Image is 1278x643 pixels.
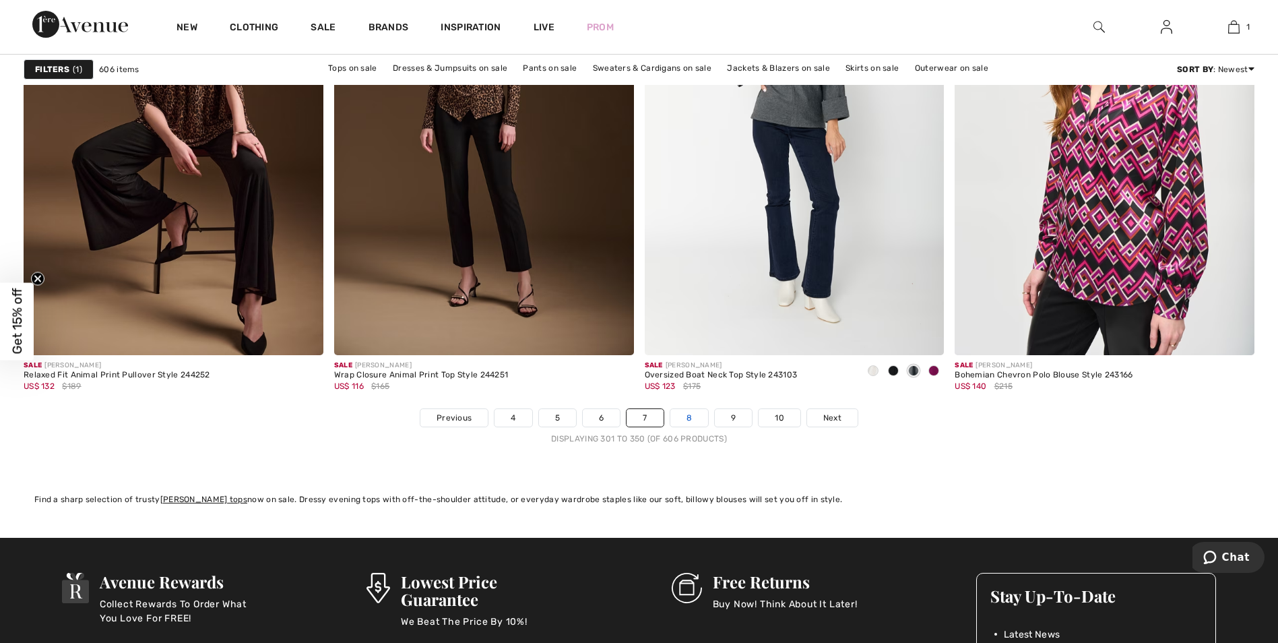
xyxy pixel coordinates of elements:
[715,409,752,427] a: 9
[672,573,702,603] img: Free Returns
[311,22,336,36] a: Sale
[35,63,69,75] strong: Filters
[1161,19,1172,35] img: My Info
[99,63,139,75] span: 606 items
[955,361,973,369] span: Sale
[1004,627,1060,642] span: Latest News
[177,22,197,36] a: New
[366,573,389,603] img: Lowest Price Guarantee
[24,433,1254,445] div: Displaying 301 to 350 (of 606 products)
[534,20,554,34] a: Live
[645,371,798,380] div: Oversized Boat Neck Top Style 243103
[32,11,128,38] img: 1ère Avenue
[441,22,501,36] span: Inspiration
[334,361,509,371] div: [PERSON_NAME]
[160,495,247,504] a: [PERSON_NAME] tops
[713,573,858,590] h3: Free Returns
[1228,19,1240,35] img: My Bag
[24,361,210,371] div: [PERSON_NAME]
[863,361,883,383] div: Vanilla/Vanilla
[386,59,514,77] a: Dresses & Jumpsuits on sale
[955,371,1132,380] div: Bohemian Chevron Polo Blouse Style 243166
[645,381,676,391] span: US$ 123
[401,615,569,642] p: We Beat The Price By 10%!
[586,59,718,77] a: Sweaters & Cardigans on sale
[31,272,44,286] button: Close teaser
[401,573,569,608] h3: Lowest Price Guarantee
[334,361,352,369] span: Sale
[1177,63,1254,75] div: : Newest
[645,361,798,371] div: [PERSON_NAME]
[73,63,82,75] span: 1
[583,409,620,427] a: 6
[807,409,858,427] a: Next
[683,380,701,392] span: $175
[24,408,1254,445] nav: Page navigation
[720,59,837,77] a: Jackets & Blazers on sale
[1246,21,1250,33] span: 1
[371,380,389,392] span: $165
[883,361,903,383] div: Black/Black
[1192,542,1265,576] iframe: Opens a widget where you can chat to one of our agents
[759,409,800,427] a: 10
[321,59,384,77] a: Tops on sale
[334,381,364,391] span: US$ 116
[924,361,944,383] div: Empress/black
[670,409,708,427] a: 8
[587,20,614,34] a: Prom
[1177,65,1213,74] strong: Sort By
[24,381,55,391] span: US$ 132
[994,380,1013,392] span: $215
[34,493,1244,506] div: Find a sharp selection of trusty now on sale. Dressy evening tops with off-the-shoulder attitude,...
[9,288,25,355] span: Get 15% off
[62,380,81,392] span: $189
[437,412,472,424] span: Previous
[1150,19,1183,36] a: Sign In
[230,22,278,36] a: Clothing
[334,371,509,380] div: Wrap Closure Animal Print Top Style 244251
[539,409,576,427] a: 5
[908,59,995,77] a: Outerwear on sale
[1093,19,1105,35] img: search the website
[903,361,924,383] div: Grey melange/black
[100,573,264,590] h3: Avenue Rewards
[645,361,663,369] span: Sale
[516,59,583,77] a: Pants on sale
[100,597,264,624] p: Collect Rewards To Order What You Love For FREE!
[24,361,42,369] span: Sale
[24,371,210,380] div: Relaxed Fit Animal Print Pullover Style 244252
[990,587,1202,605] h3: Stay Up-To-Date
[955,361,1132,371] div: [PERSON_NAME]
[823,412,841,424] span: Next
[1201,19,1267,35] a: 1
[839,59,905,77] a: Skirts on sale
[62,573,89,603] img: Avenue Rewards
[494,409,532,427] a: 4
[713,597,858,624] p: Buy Now! Think About It Later!
[627,409,663,427] a: 7
[420,409,488,427] a: Previous
[369,22,409,36] a: Brands
[955,381,986,391] span: US$ 140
